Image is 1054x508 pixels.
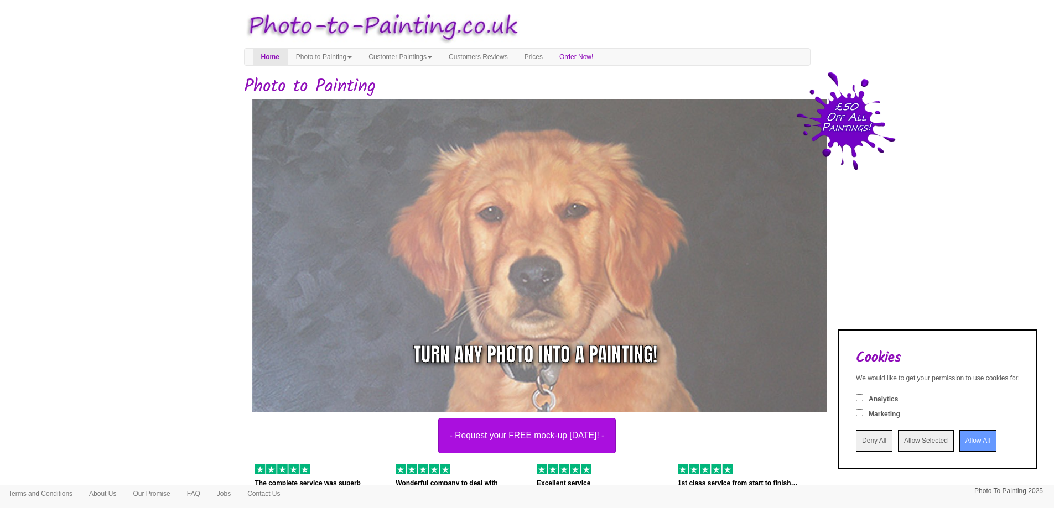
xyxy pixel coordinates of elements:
a: Contact Us [239,485,288,502]
p: Excellent service [537,478,661,489]
input: Allow All [959,430,996,452]
p: 1st class service from start to finish… [678,478,802,489]
img: dog.jpg [252,99,835,422]
h1: Photo to Painting [244,77,811,96]
a: Jobs [209,485,239,502]
label: Marketing [869,410,900,419]
img: Photo to Painting [238,6,522,48]
p: The complete service was superb from… [255,478,380,501]
p: Wonderful company to deal with [396,478,520,489]
img: 5 of out 5 stars [396,464,450,474]
img: 5 of out 5 stars [678,464,733,474]
a: Our Promise [124,485,178,502]
input: Allow Selected [898,430,954,452]
img: 5 of out 5 stars [255,464,310,474]
a: About Us [81,485,124,502]
a: - Request your FREE mock-up [DATE]! - [236,99,819,453]
a: Prices [516,49,551,65]
p: Photo To Painting 2025 [974,485,1043,497]
a: Home [253,49,288,65]
a: Order Now! [551,49,601,65]
div: We would like to get your permission to use cookies for: [856,374,1020,383]
a: Photo to Painting [288,49,360,65]
img: 5 of out 5 stars [537,464,591,474]
a: Customer Paintings [360,49,440,65]
button: - Request your FREE mock-up [DATE]! - [438,418,616,453]
input: Deny All [856,430,892,452]
div: Turn any photo into a painting! [413,341,657,369]
h2: Cookies [856,350,1020,366]
label: Analytics [869,395,898,404]
a: FAQ [179,485,209,502]
img: 50 pound price drop [796,72,896,170]
a: Customers Reviews [440,49,516,65]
